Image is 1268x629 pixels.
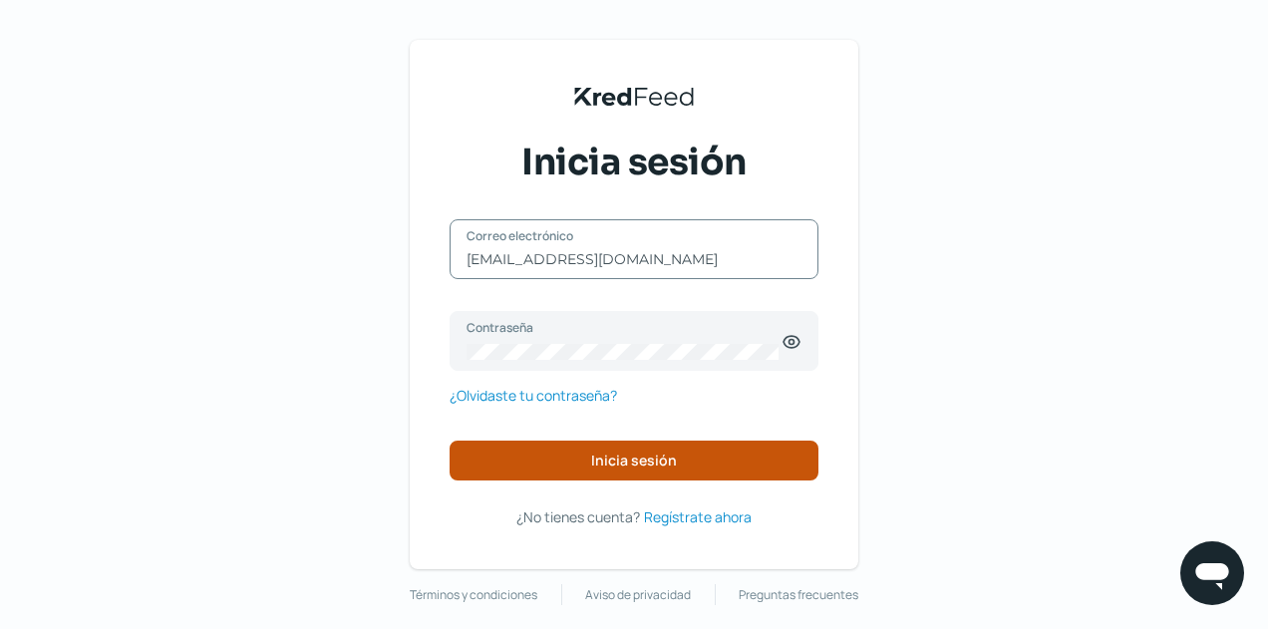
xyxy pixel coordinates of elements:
[450,383,617,408] a: ¿Olvidaste tu contraseña?
[450,441,818,480] button: Inicia sesión
[410,584,537,606] a: Términos y condiciones
[644,504,752,529] a: Regístrate ahora
[467,319,782,336] label: Contraseña
[467,227,782,244] label: Correo electrónico
[521,138,747,187] span: Inicia sesión
[585,584,691,606] a: Aviso de privacidad
[739,584,858,606] a: Preguntas frecuentes
[1192,553,1232,593] img: chatIcon
[516,507,640,526] span: ¿No tienes cuenta?
[591,454,677,468] span: Inicia sesión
